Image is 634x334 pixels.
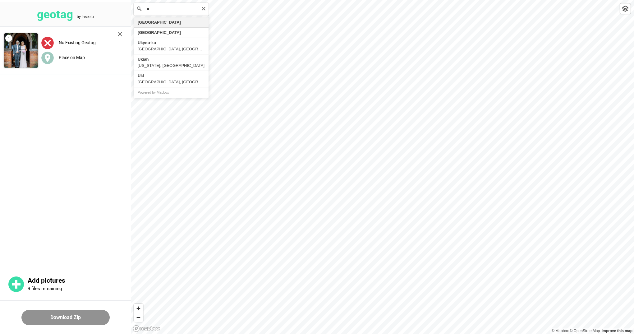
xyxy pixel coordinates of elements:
[133,325,160,332] a: Mapbox logo
[138,30,205,36] div: [GEOGRAPHIC_DATA]
[28,277,131,285] p: Add pictures
[602,329,632,333] a: Map feedback
[138,90,169,94] a: Powered by Mapbox
[77,15,94,19] tspan: by inseetu
[138,56,205,63] div: Ukiah
[4,33,38,68] img: 9k=
[37,8,73,21] tspan: geotag
[28,286,62,291] p: 9 files remaining
[138,73,205,79] div: Uki
[201,5,206,11] button: Clear
[21,310,110,325] button: Download Zip
[134,313,143,322] button: Zoom out
[59,40,96,45] label: No Existing Geotag
[138,46,205,52] div: [GEOGRAPHIC_DATA], [GEOGRAPHIC_DATA], [GEOGRAPHIC_DATA]
[138,40,205,46] div: Ukyou-ku
[5,35,12,42] span: 1
[41,37,54,49] img: uploadImagesAlt
[134,3,209,16] input: Search
[622,6,628,12] img: toggleLayer
[138,79,205,85] div: [GEOGRAPHIC_DATA], [GEOGRAPHIC_DATA]
[59,55,85,60] label: Place on Map
[118,32,122,36] img: cross
[134,304,143,313] button: Zoom in
[552,329,569,333] a: Mapbox
[138,19,205,26] div: [GEOGRAPHIC_DATA]
[138,63,205,69] div: [US_STATE], [GEOGRAPHIC_DATA]
[570,329,600,333] a: OpenStreetMap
